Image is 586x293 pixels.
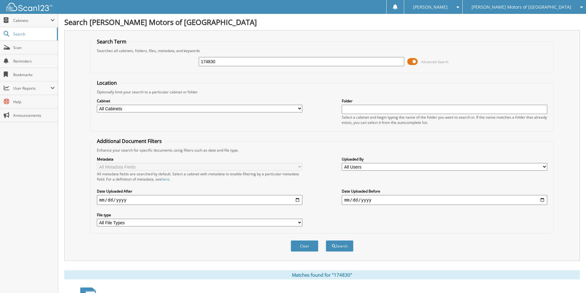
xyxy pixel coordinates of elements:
label: Date Uploaded Before [342,189,547,194]
label: Uploaded By [342,157,547,162]
input: start [97,195,302,205]
span: Help [13,99,55,104]
button: Clear [291,240,318,252]
span: Cabinets [13,18,50,23]
div: Optionally limit your search to a particular cabinet or folder [94,89,550,95]
legend: Search Term [94,38,130,45]
h1: Search [PERSON_NAME] Motors of [GEOGRAPHIC_DATA] [64,17,580,27]
div: Matches found for "174830" [64,270,580,279]
div: Searches all cabinets, folders, files, metadata, and keywords [94,48,550,53]
span: Reminders [13,59,55,64]
legend: Additional Document Filters [94,138,165,144]
div: Enhance your search for specific documents using filters such as date and file type. [94,148,550,153]
label: Metadata [97,157,302,162]
span: [PERSON_NAME] [413,5,448,9]
span: Scan [13,45,55,50]
label: File type [97,212,302,218]
input: end [342,195,547,205]
label: Folder [342,98,547,104]
button: Search [326,240,353,252]
span: [PERSON_NAME] Motors of [GEOGRAPHIC_DATA] [472,5,571,9]
img: scan123-logo-white.svg [6,3,52,11]
span: Advanced Search [421,59,448,64]
span: Search [13,31,54,37]
legend: Location [94,79,120,86]
a: here [161,177,169,182]
label: Date Uploaded After [97,189,302,194]
span: User Reports [13,86,50,91]
label: Cabinet [97,98,302,104]
div: All metadata fields are searched by default. Select a cabinet with metadata to enable filtering b... [97,171,302,182]
span: Announcements [13,113,55,118]
span: Bookmarks [13,72,55,77]
div: Select a cabinet and begin typing the name of the folder you want to search in. If the name match... [342,115,547,125]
